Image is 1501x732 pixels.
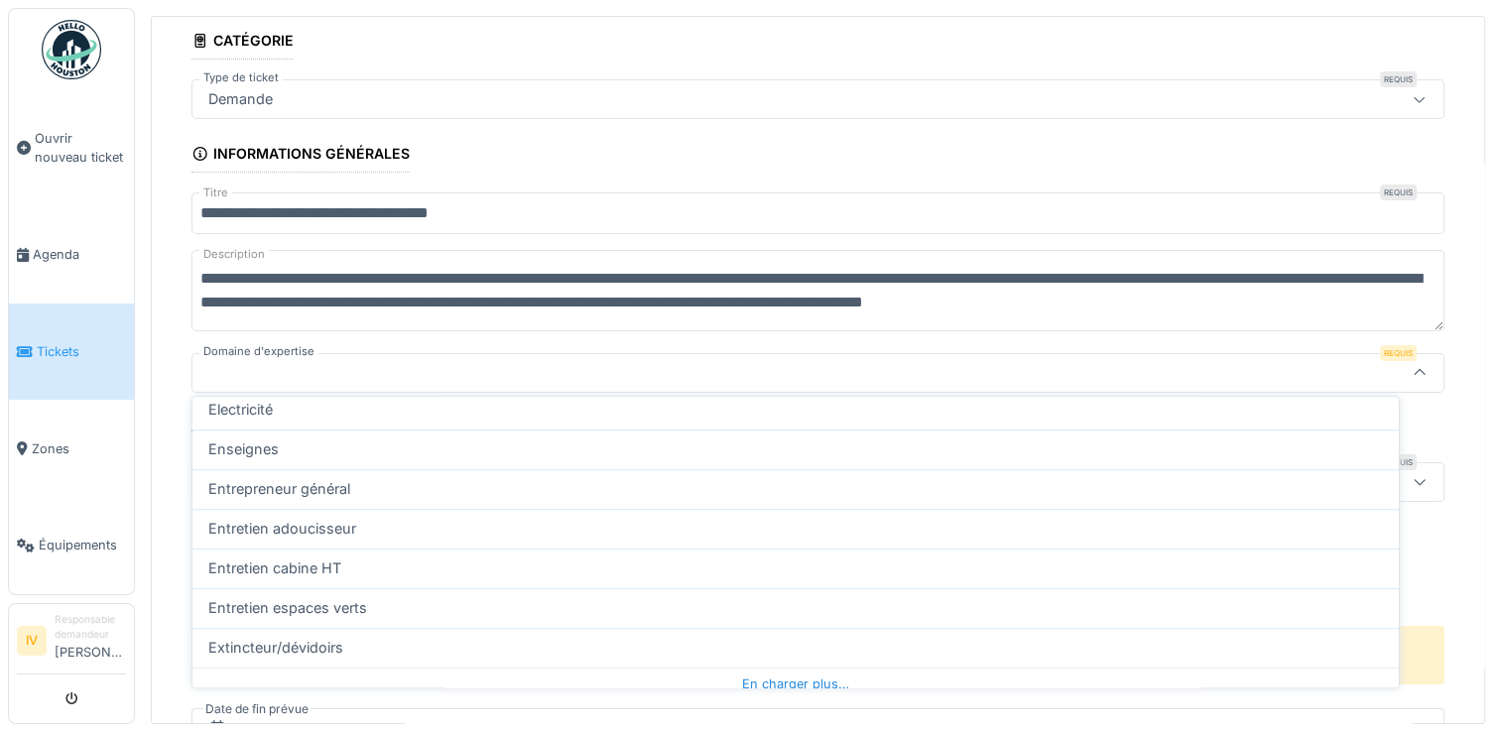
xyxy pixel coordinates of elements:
[199,242,269,267] label: Description
[203,698,311,720] label: Date de fin prévue
[32,439,126,458] span: Zones
[191,26,294,60] div: Catégorie
[208,438,279,460] span: Enseignes
[17,612,126,674] a: IV Responsable demandeur[PERSON_NAME]
[192,668,1399,699] div: En charger plus…
[208,478,350,500] span: Entrepreneur général
[39,536,126,554] span: Équipements
[9,304,134,401] a: Tickets
[9,497,134,594] a: Équipements
[1380,345,1417,361] div: Requis
[200,88,281,110] div: Demande
[208,399,273,421] span: Electricité
[42,20,101,79] img: Badge_color-CXgf-gQk.svg
[208,637,343,659] span: Extincteur/dévidoirs
[35,129,126,167] span: Ouvrir nouveau ticket
[55,612,126,670] li: [PERSON_NAME]
[199,69,283,86] label: Type de ticket
[33,245,126,264] span: Agenda
[55,612,126,643] div: Responsable demandeur
[17,626,47,656] li: IV
[37,342,126,361] span: Tickets
[199,184,232,201] label: Titre
[191,139,410,173] div: Informations générales
[9,90,134,206] a: Ouvrir nouveau ticket
[9,206,134,304] a: Agenda
[208,597,367,619] span: Entretien espaces verts
[199,343,318,360] label: Domaine d'expertise
[1380,184,1417,200] div: Requis
[9,400,134,497] a: Zones
[1380,71,1417,87] div: Requis
[208,557,341,579] span: Entretien cabine HT
[208,518,356,540] span: Entretien adoucisseur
